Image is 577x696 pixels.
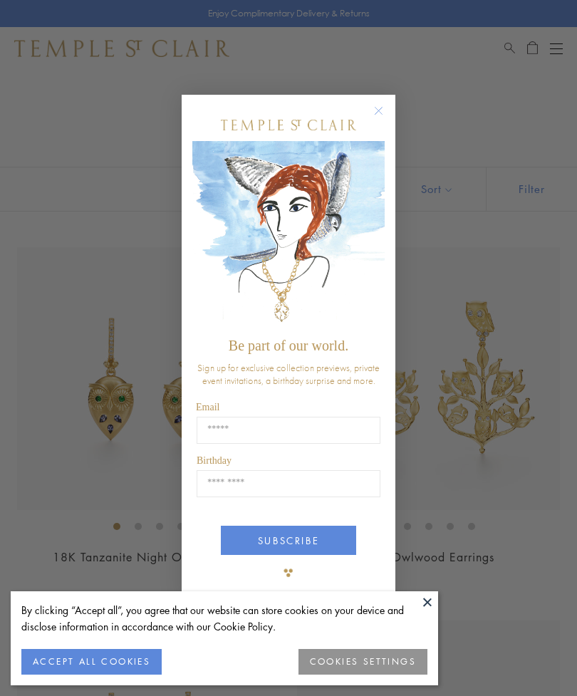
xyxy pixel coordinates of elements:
div: By clicking “Accept all”, you agree that our website can store cookies on your device and disclos... [21,602,427,635]
input: Email [197,417,380,444]
span: Sign up for exclusive collection previews, private event invitations, a birthday surprise and more. [197,361,380,387]
span: Be part of our world. [229,338,348,353]
img: c4a9eb12-d91a-4d4a-8ee0-386386f4f338.jpeg [192,141,385,331]
img: Temple St. Clair [221,120,356,130]
button: COOKIES SETTINGS [298,649,427,675]
span: Email [196,402,219,412]
button: ACCEPT ALL COOKIES [21,649,162,675]
button: SUBSCRIBE [221,526,356,555]
img: TSC [274,559,303,587]
button: Close dialog [377,109,395,127]
span: Birthday [197,455,232,466]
